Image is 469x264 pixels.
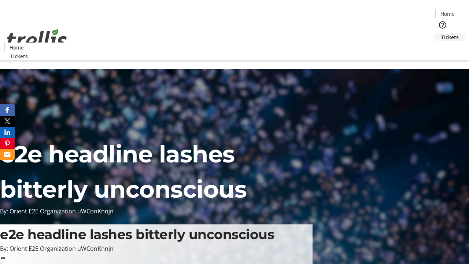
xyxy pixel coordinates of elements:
button: Cart [435,41,450,56]
a: Home [436,10,459,18]
img: Orient E2E Organization uWConKnnjn's Logo [4,21,70,58]
span: Home [10,44,24,51]
a: Tickets [435,33,465,41]
span: Tickets [10,52,28,60]
a: Tickets [4,52,34,60]
span: Tickets [441,33,459,41]
button: Help [435,18,450,32]
span: Home [440,10,455,18]
a: Home [5,44,28,51]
